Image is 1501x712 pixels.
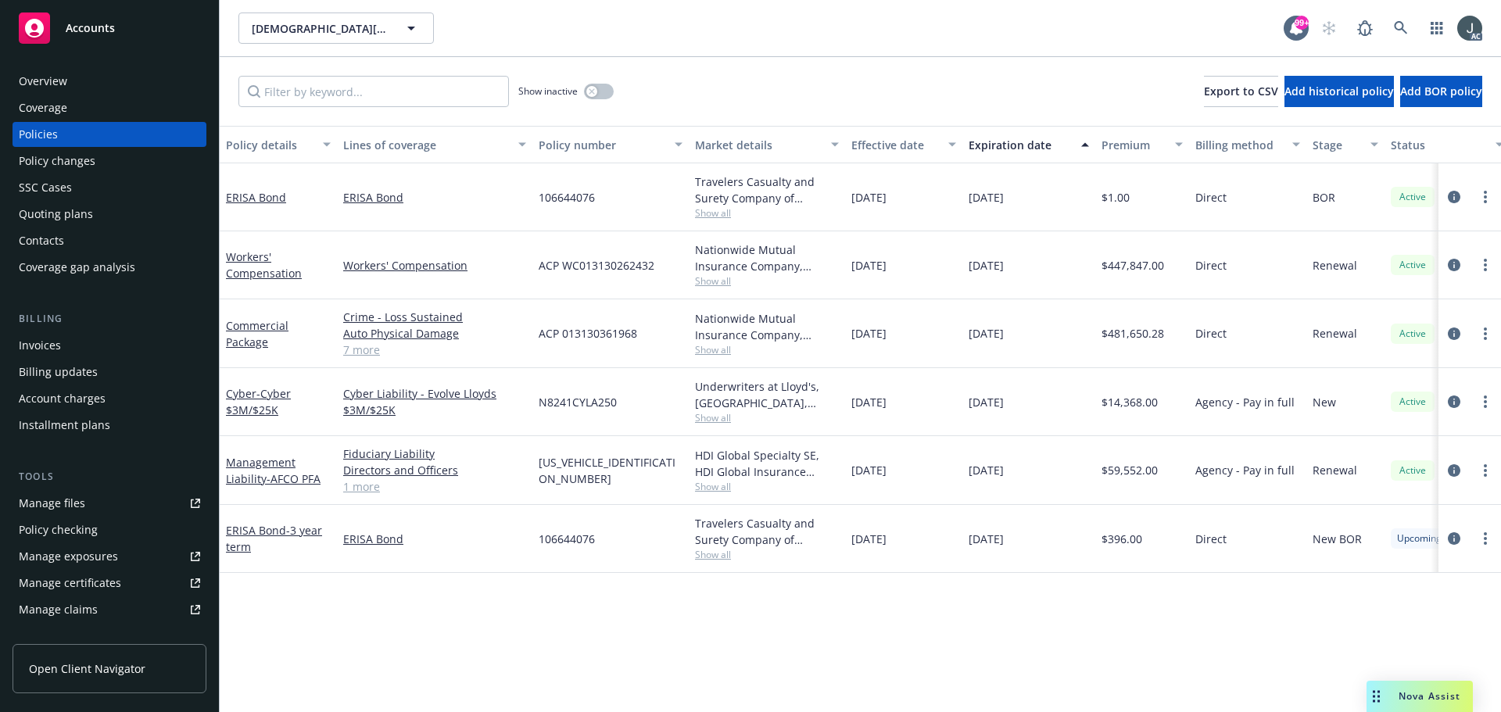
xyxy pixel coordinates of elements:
a: Cyber Liability - Evolve Lloyds $3M/$25K [343,385,526,418]
div: 99+ [1295,16,1309,30]
a: Manage exposures [13,544,206,569]
a: circleInformation [1445,256,1463,274]
a: more [1476,461,1495,480]
span: [DEMOGRAPHIC_DATA][PERSON_NAME] Partners, LP [252,20,387,37]
a: Installment plans [13,413,206,438]
a: more [1476,324,1495,343]
span: Active [1397,463,1428,478]
div: Tools [13,469,206,485]
a: circleInformation [1445,392,1463,411]
span: [DATE] [851,462,887,478]
div: Manage certificates [19,571,121,596]
span: Direct [1195,257,1227,274]
span: Show all [695,343,839,356]
div: Policies [19,122,58,147]
span: Active [1397,258,1428,272]
a: 7 more [343,342,526,358]
span: Direct [1195,531,1227,547]
span: Show all [695,206,839,220]
span: [DATE] [851,325,887,342]
div: Manage claims [19,597,98,622]
span: Show all [695,411,839,424]
span: Direct [1195,189,1227,206]
span: $396.00 [1102,531,1142,547]
span: Upcoming [1397,531,1442,546]
button: Effective date [845,126,962,163]
a: Account charges [13,386,206,411]
a: Coverage [13,95,206,120]
div: Expiration date [969,137,1072,153]
span: [DATE] [969,257,1004,274]
div: Contacts [19,228,64,253]
a: Manage BORs [13,624,206,649]
a: Workers' Compensation [226,249,302,281]
a: Directors and Officers [343,462,526,478]
span: Active [1397,190,1428,204]
div: Manage BORs [19,624,92,649]
div: Policy checking [19,517,98,542]
div: Billing method [1195,137,1283,153]
span: Add BOR policy [1400,84,1482,98]
span: Show inactive [518,84,578,98]
div: SSC Cases [19,175,72,200]
a: SSC Cases [13,175,206,200]
span: [DATE] [969,394,1004,410]
a: Billing updates [13,360,206,385]
button: Add BOR policy [1400,76,1482,107]
a: Switch app [1421,13,1453,44]
button: Nova Assist [1367,681,1473,712]
a: more [1476,256,1495,274]
button: Expiration date [962,126,1095,163]
button: [DEMOGRAPHIC_DATA][PERSON_NAME] Partners, LP [238,13,434,44]
div: Coverage [19,95,67,120]
span: Active [1397,395,1428,409]
div: Travelers Casualty and Surety Company of America, Travelers Insurance [695,174,839,206]
button: Export to CSV [1204,76,1278,107]
a: Report a Bug [1349,13,1381,44]
a: Commercial Package [226,318,288,349]
a: Manage files [13,491,206,516]
span: Renewal [1313,462,1357,478]
span: Show all [695,274,839,288]
span: New [1313,394,1336,410]
a: Manage claims [13,597,206,622]
button: Premium [1095,126,1189,163]
a: Search [1385,13,1417,44]
a: Manage certificates [13,571,206,596]
div: Stage [1313,137,1361,153]
a: Contacts [13,228,206,253]
div: Manage files [19,491,85,516]
a: ERISA Bond [343,189,526,206]
a: Fiduciary Liability [343,445,526,462]
a: Policies [13,122,206,147]
span: - AFCO PFA [267,471,321,486]
div: Market details [695,137,822,153]
a: more [1476,188,1495,206]
span: - Cyber $3M/$25K [226,386,291,417]
div: Coverage gap analysis [19,255,135,280]
span: [DATE] [969,189,1004,206]
span: 106644076 [539,531,595,547]
span: [US_VEHICLE_IDENTIFICATION_NUMBER] [539,454,682,487]
span: $481,650.28 [1102,325,1164,342]
div: Drag to move [1367,681,1386,712]
span: ACP WC013130262432 [539,257,654,274]
span: Renewal [1313,325,1357,342]
div: Policy details [226,137,313,153]
span: $447,847.00 [1102,257,1164,274]
button: Add historical policy [1284,76,1394,107]
button: Policy details [220,126,337,163]
span: N8241CYLA250 [539,394,617,410]
a: Management Liability [226,455,321,486]
span: [DATE] [969,462,1004,478]
a: ERISA Bond [226,523,322,554]
a: Auto Physical Damage [343,325,526,342]
a: circleInformation [1445,188,1463,206]
div: Travelers Casualty and Surety Company of America, Travelers Insurance [695,515,839,548]
div: Effective date [851,137,939,153]
a: ERISA Bond [226,190,286,205]
div: Account charges [19,386,106,411]
div: Installment plans [19,413,110,438]
span: [DATE] [851,257,887,274]
a: Crime - Loss Sustained [343,309,526,325]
